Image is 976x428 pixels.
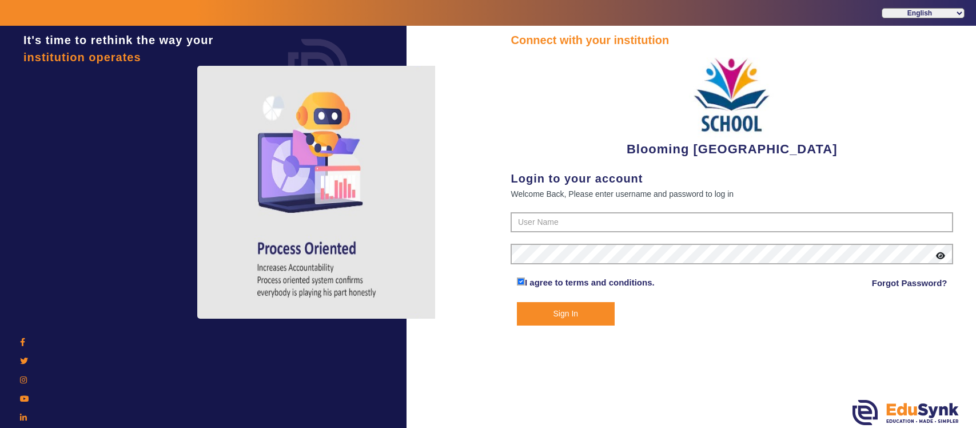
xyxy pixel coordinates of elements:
div: Blooming [GEOGRAPHIC_DATA] [511,49,953,158]
span: It's time to rethink the way your [23,34,213,46]
img: login4.png [197,66,437,319]
img: edusynk.png [852,400,959,425]
input: User Name [511,212,953,233]
img: 3e5c6726-73d6-4ac3-b917-621554bbe9c3 [689,49,775,140]
a: I agree to terms and conditions. [525,278,655,287]
div: Welcome Back, Please enter username and password to log in [511,187,953,201]
a: Forgot Password? [872,276,947,290]
div: Login to your account [511,170,953,187]
span: institution operates [23,51,141,64]
div: Connect with your institution [511,31,953,49]
img: login.png [275,26,361,112]
button: Sign In [517,302,615,326]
